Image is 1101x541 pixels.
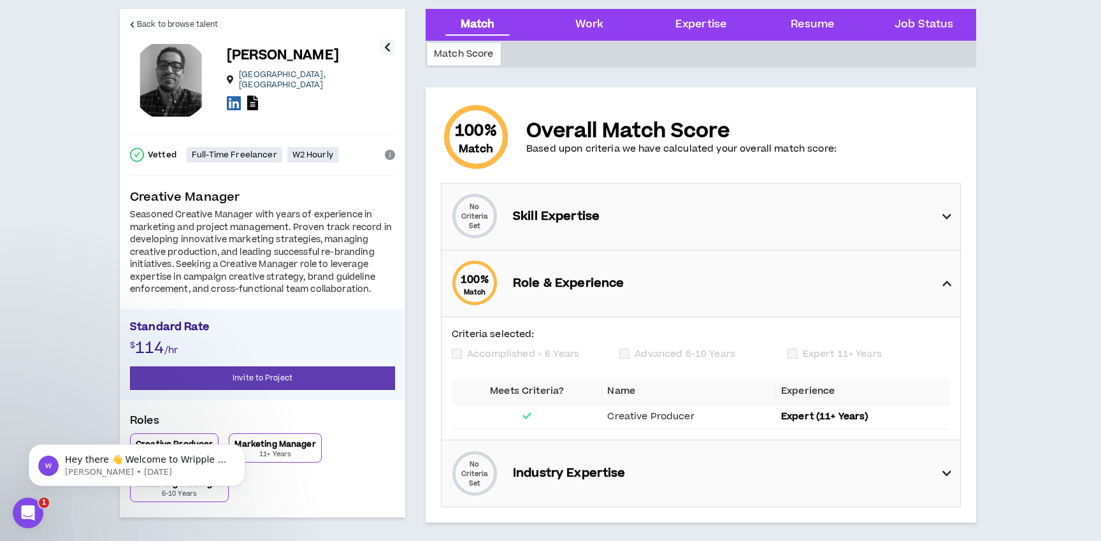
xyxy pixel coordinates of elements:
[130,209,395,296] div: Seasoned Creative Manager with years of experience in marketing and project management. Proven tr...
[513,208,638,226] p: Skill Expertise
[526,120,837,143] p: Overall Match Score
[292,150,333,160] p: W2 Hourly
[791,17,834,33] div: Resume
[130,319,395,338] p: Standard Rate
[259,449,291,459] p: 11+ Years
[526,143,837,155] p: Based upon criteria we have calculated your overall match score:
[449,459,500,488] p: No Criteria Set
[452,328,950,342] p: Criteria selected:
[464,287,486,297] small: Match
[164,343,178,357] span: /hr
[137,18,218,31] span: Back to browse talent
[461,17,495,33] div: Match
[130,40,212,121] div: Jefferson S.
[130,189,395,206] p: Creative Manager
[442,184,960,250] div: No Criteria SetSkill Expertise
[602,379,776,404] th: Name
[10,417,264,507] iframe: Intercom notifications message
[427,43,501,66] div: Match Score
[461,272,489,287] span: 100 %
[459,141,493,157] small: Match
[130,148,144,162] span: check-circle
[130,340,135,351] span: $
[239,69,380,90] p: [GEOGRAPHIC_DATA] , [GEOGRAPHIC_DATA]
[781,410,945,424] p: Expert (11+ Years)
[234,439,315,449] p: Marketing Manager
[130,413,395,433] p: Roles
[39,498,49,508] span: 1
[130,9,218,40] a: Back to browse talent
[513,275,638,292] p: Role & Experience
[385,150,395,160] span: info-circle
[135,337,164,359] span: 114
[513,465,638,482] p: Industry Expertise
[776,379,950,404] th: Experience
[602,405,776,429] td: Creative Producer
[449,202,500,231] p: No Criteria Set
[895,17,953,33] div: Job Status
[442,440,960,507] div: No Criteria SetIndustry Expertise
[452,379,602,404] th: Meets Criteria?
[192,150,277,160] p: Full-Time Freelancer
[148,150,176,160] p: Vetted
[442,250,960,317] div: 100%MatchRole & Experience
[13,498,43,528] iframe: Intercom live chat
[227,47,339,64] p: [PERSON_NAME]
[675,17,726,33] div: Expertise
[130,366,395,390] button: Invite to Project
[575,17,604,33] div: Work
[455,121,497,141] span: 100 %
